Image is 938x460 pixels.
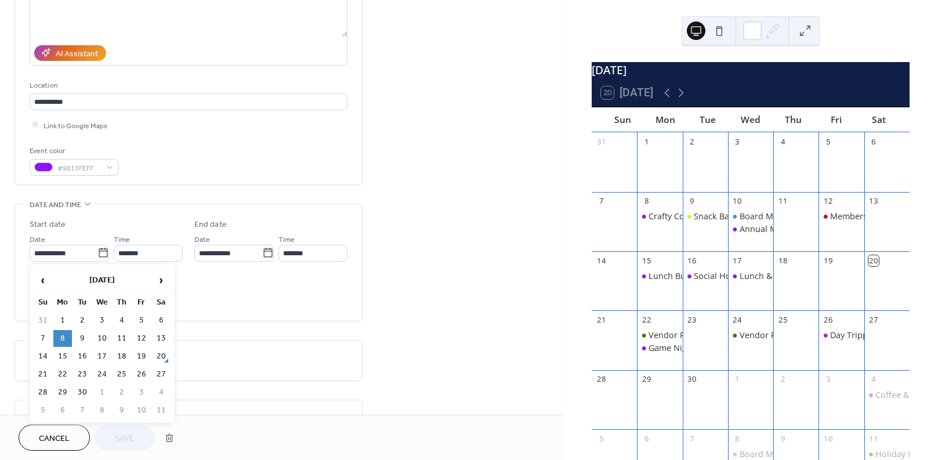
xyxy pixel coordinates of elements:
[30,145,117,157] div: Event color
[113,384,131,401] td: 2
[777,196,788,207] div: 11
[777,315,788,325] div: 25
[93,348,111,365] td: 17
[93,330,111,347] td: 10
[596,315,606,325] div: 21
[830,329,880,341] div: Day Trippers
[39,433,70,445] span: Cancel
[642,196,652,207] div: 8
[875,448,935,460] div: Holiday Bazaar
[93,402,111,419] td: 8
[73,366,92,383] td: 23
[34,384,52,401] td: 28
[687,255,697,266] div: 16
[683,211,728,222] div: Snack Bags for A Precious Child
[694,211,819,222] div: Snack Bags for A Precious Child
[152,366,171,383] td: 27
[93,384,111,401] td: 1
[596,374,606,385] div: 28
[596,136,606,147] div: 31
[56,48,98,60] div: AI Assistant
[823,433,834,444] div: 10
[152,384,171,401] td: 4
[596,196,606,207] div: 7
[740,448,798,460] div: Board Meeting
[687,374,697,385] div: 30
[732,136,743,147] div: 3
[868,315,879,325] div: 27
[819,211,864,222] div: Membership Signup in Clubhouse Lobby
[777,255,788,266] div: 18
[868,433,879,444] div: 11
[34,402,52,419] td: 5
[153,269,170,292] span: ›
[823,255,834,266] div: 19
[57,162,100,174] span: #9013FEFF
[30,79,345,92] div: Location
[649,270,700,282] div: Lunch Bunch
[777,136,788,147] div: 4
[642,374,652,385] div: 29
[132,402,151,419] td: 10
[34,269,52,292] span: ‹
[777,374,788,385] div: 2
[694,270,740,282] div: Social Hour
[644,107,687,132] div: Mon
[823,374,834,385] div: 3
[34,330,52,347] td: 7
[34,348,52,365] td: 14
[53,312,72,329] td: 1
[729,107,772,132] div: Wed
[592,62,910,79] div: [DATE]
[53,366,72,383] td: 22
[777,433,788,444] div: 9
[823,136,834,147] div: 5
[687,433,697,444] div: 7
[649,329,727,341] div: Vendor Registration
[596,433,606,444] div: 5
[53,384,72,401] td: 29
[73,294,92,311] th: Tu
[637,329,682,341] div: Vendor Registration
[152,348,171,365] td: 20
[44,119,107,132] span: Link to Google Maps
[868,374,879,385] div: 4
[113,312,131,329] td: 4
[73,312,92,329] td: 2
[732,315,743,325] div: 24
[73,348,92,365] td: 16
[30,219,66,231] div: Start date
[53,348,72,365] td: 15
[819,329,864,341] div: Day Trippers
[868,255,879,266] div: 20
[687,136,697,147] div: 2
[728,329,773,341] div: Vendor Registration
[132,330,151,347] td: 12
[642,255,652,266] div: 15
[637,211,682,222] div: Crafty Connections
[73,330,92,347] td: 9
[728,223,773,235] div: Annual Membership Meeting
[642,315,652,325] div: 22
[687,107,730,132] div: Tue
[132,294,151,311] th: Fr
[93,294,111,311] th: We
[868,136,879,147] div: 6
[132,384,151,401] td: 3
[53,330,72,347] td: 8
[73,384,92,401] td: 30
[683,270,728,282] div: Social Hour
[132,366,151,383] td: 26
[732,433,743,444] div: 8
[740,223,854,235] div: Annual Membership Meeting
[728,448,773,460] div: Board Meeting
[687,315,697,325] div: 23
[34,45,106,61] button: AI Assistant
[864,389,910,401] div: Coffee & Donuts
[857,107,900,132] div: Sat
[740,329,819,341] div: Vendor Registration
[687,196,697,207] div: 9
[868,196,879,207] div: 13
[34,312,52,329] td: 31
[132,348,151,365] td: 19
